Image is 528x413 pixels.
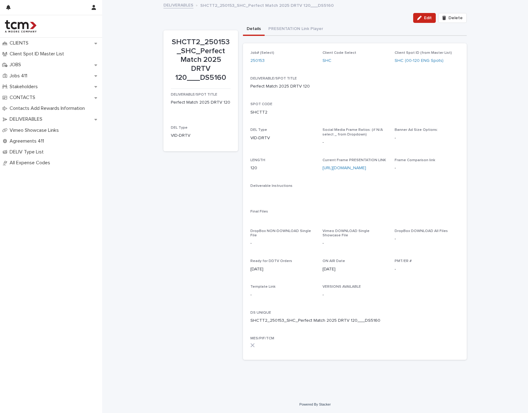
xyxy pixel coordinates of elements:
p: Agreements 411 [7,138,49,144]
p: JOBS [7,62,26,68]
p: - [395,135,459,141]
span: PMT/ER # [395,259,412,263]
span: Template Link [250,285,275,289]
a: SHC (00-120 ENG Spots) [395,58,444,64]
a: DELIVERABLES [163,1,193,8]
p: - [395,236,459,242]
span: DELIVERABLE/SPOT TITLE [250,77,297,80]
span: LENGTH [250,158,265,162]
p: VID-DRTV [250,135,315,141]
p: - [322,139,387,146]
a: 250153 [250,58,265,64]
span: Job# (Select) [250,51,274,55]
p: Contacts Add Rewards Information [7,105,90,111]
span: Delete [448,16,463,20]
p: CLIENTS [7,40,33,46]
span: SPOT CODE [250,102,272,106]
p: Client Spot ID Master List [7,51,69,57]
p: SHCTT2_250153_SHC_Perfect Match 2025 DRTV 120___DS5160 [200,2,334,8]
span: DropBox NON-DOWNLOAD Single File [250,229,311,237]
p: All Expense Codes [7,160,55,166]
p: - [250,240,315,247]
p: - [395,165,459,171]
span: Deliverable Instructions [250,184,292,188]
p: SHCTT2_250153_SHC_Perfect Match 2025 DRTV 120___DS5160 [250,317,380,324]
span: Vimeo DOWNLOAD Single Showcase File [322,229,370,237]
p: - [395,266,459,273]
span: DS UNIQUE [250,311,271,315]
p: - [322,292,387,298]
span: Client Spot ID (from Master List) [395,51,452,55]
p: Perfect Match 2025 DRTV 120 [250,83,310,90]
p: Vimeo Showcase Links [7,127,64,133]
a: Powered By Stacker [299,402,331,406]
span: Ready for DDTV Orders [250,259,292,263]
p: 120 [250,165,315,171]
span: DEL Type [171,126,188,130]
p: Stakeholders [7,84,43,90]
p: - [322,240,387,247]
p: DELIV Type List [7,149,49,155]
a: SHC [322,58,331,64]
p: CONTACTS [7,95,40,101]
span: Edit [424,16,432,20]
span: DEL Type [250,128,267,132]
span: Final Files [250,210,268,213]
span: VERSIONS AVAILABLE [322,285,361,289]
span: Client Code Select [322,51,356,55]
span: ON AIR Date [322,259,345,263]
p: DELIVERABLES [7,116,47,122]
p: SHCTT2 [250,109,267,116]
a: [URL][DOMAIN_NAME] [322,166,366,170]
span: Social Media Frame Ratios: (if N/A select _ from Dropdown) [322,128,383,136]
img: 4hMmSqQkux38exxPVZHQ [5,20,37,32]
p: - [250,292,315,298]
p: Jobs 411 [7,73,32,79]
span: Banner Ad Size Options: [395,128,438,132]
button: Edit [413,13,436,23]
p: Perfect Match 2025 DRTV 120 [171,99,231,106]
p: [DATE] [250,266,315,273]
span: Frame Comparison link [395,158,435,162]
button: Details [243,23,265,36]
p: [DATE] [322,266,387,273]
button: Delete [438,13,467,23]
button: PRESENTATION Link Player [265,23,327,36]
span: DELIVERABLE/SPOT TITLE [171,93,217,97]
span: MES/PIF/TCM [250,337,274,340]
span: Current Frame PRESENTATION LINK [322,158,386,162]
span: DropBox DOWNLOAD All Files [395,229,448,233]
p: SHCTT2_250153_SHC_Perfect Match 2025 DRTV 120___DS5160 [171,38,231,82]
p: VID-DRTV [171,132,231,139]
